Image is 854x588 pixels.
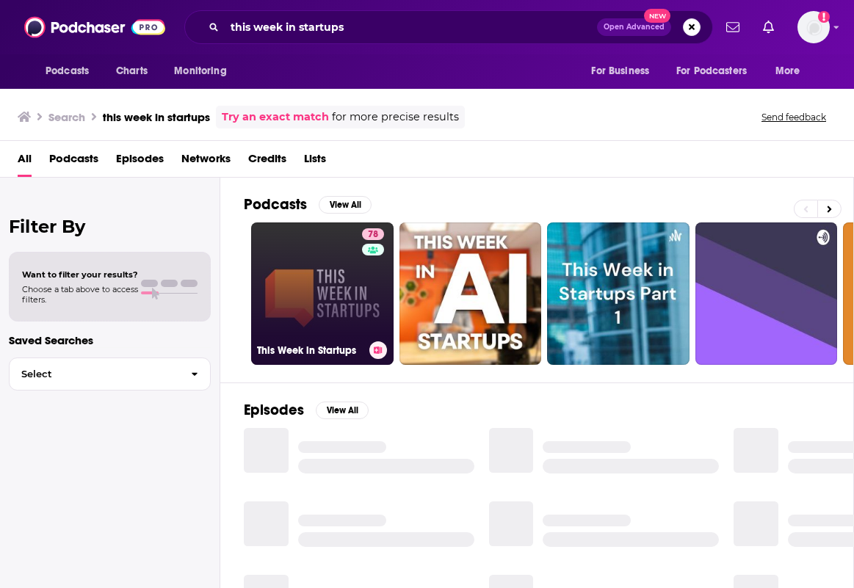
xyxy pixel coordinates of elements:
span: Logged in as Isabellaoidem [797,11,830,43]
span: Monitoring [174,61,226,81]
span: Want to filter your results? [22,269,138,280]
a: PodcastsView All [244,195,372,214]
button: open menu [765,57,819,85]
span: For Podcasters [676,61,747,81]
a: Credits [248,147,286,177]
button: open menu [164,57,245,85]
img: User Profile [797,11,830,43]
a: Try an exact match [222,109,329,126]
span: For Business [591,61,649,81]
span: Open Advanced [604,23,665,31]
a: Networks [181,147,231,177]
a: 78This Week in Startups [251,222,394,365]
button: Select [9,357,211,391]
button: Show profile menu [797,11,830,43]
a: Episodes [116,147,164,177]
span: Charts [116,61,148,81]
a: EpisodesView All [244,401,369,419]
h3: Search [48,110,85,124]
span: More [775,61,800,81]
button: open menu [581,57,667,85]
img: Podchaser - Follow, Share and Rate Podcasts [24,13,165,41]
button: View All [319,196,372,214]
a: Show notifications dropdown [757,15,780,40]
a: Show notifications dropdown [720,15,745,40]
h2: Podcasts [244,195,307,214]
span: Select [10,369,179,379]
a: All [18,147,32,177]
button: Send feedback [757,111,831,123]
span: 78 [368,228,378,242]
h2: Filter By [9,216,211,237]
a: Lists [304,147,326,177]
h3: This Week in Startups [257,344,363,357]
input: Search podcasts, credits, & more... [225,15,597,39]
h2: Episodes [244,401,304,419]
button: open menu [667,57,768,85]
span: Choose a tab above to access filters. [22,284,138,305]
button: open menu [35,57,108,85]
span: Podcasts [46,61,89,81]
a: 78 [362,228,384,240]
span: New [644,9,670,23]
a: Podcasts [49,147,98,177]
button: Open AdvancedNew [597,18,671,36]
p: Saved Searches [9,333,211,347]
button: View All [316,402,369,419]
svg: Add a profile image [818,11,830,23]
span: for more precise results [332,109,459,126]
div: Search podcasts, credits, & more... [184,10,713,44]
a: Charts [106,57,156,85]
h3: this week in startups [103,110,210,124]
